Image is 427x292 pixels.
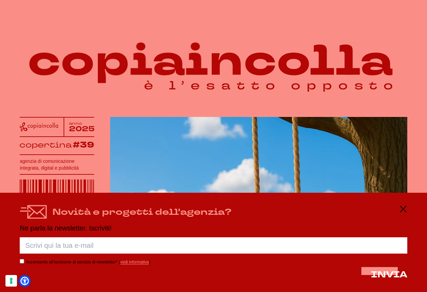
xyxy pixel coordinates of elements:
[120,260,149,264] a: vedi informativa
[371,269,407,280] span: INVIA
[69,120,82,126] tspan: anno
[20,277,29,285] a: Open Accessibility Menu
[26,260,117,264] label: Acconsento all’iscrizione al servizio di newsletter*
[69,124,95,134] tspan: 2025
[20,237,407,254] input: Scrivi qui la tua e-mail
[20,158,94,171] h1: agenzia di comunicazione integrata, digital e pubblicità
[119,260,150,264] span: ( )
[52,205,232,219] h4: Novità e progetti dell'agenzia?
[20,224,407,232] p: Ne parla la newsletter. Iscriviti!
[5,275,17,287] button: Le tue preferenze relative al consenso per le tecnologie di tracciamento
[19,140,72,150] tspan: copertina
[73,140,94,151] tspan: #39
[371,270,407,280] button: INVIA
